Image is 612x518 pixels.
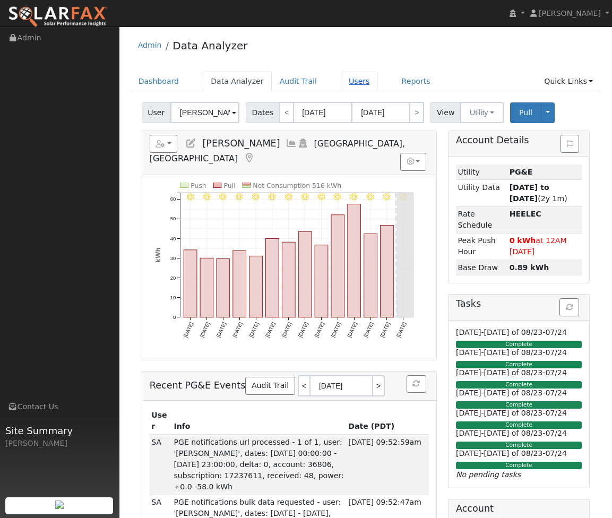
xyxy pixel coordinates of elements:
div: Complete [456,381,582,388]
div: Complete [456,421,582,429]
text: 30 [170,255,176,261]
input: Select a User [170,102,239,123]
a: Data Analyzer [203,72,272,91]
i: 8/17 - Clear [219,193,227,201]
strong: ID: 17237611, authorized: 08/29/25 [510,168,533,176]
h6: [DATE]-[DATE] of 08/23-07/24 [456,429,582,438]
a: Edit User (36452) [185,138,197,149]
span: [PERSON_NAME] [202,138,280,149]
a: Reports [394,72,438,91]
text: 40 [170,235,176,241]
div: Complete [456,341,582,348]
i: 8/18 - Clear [236,193,243,201]
i: 8/22 - Clear [301,193,309,201]
a: Audit Trail [245,377,295,395]
a: < [298,375,309,396]
text: [DATE] [215,321,227,338]
button: Refresh [407,375,426,393]
td: Base Draw [456,260,507,275]
text: [DATE] [248,321,260,338]
text: Push [191,181,206,189]
rect: onclick="" [348,204,361,317]
span: Pull [519,108,532,117]
span: Site Summary [5,424,114,438]
h5: Recent PG&E Events [150,375,429,396]
a: > [409,102,424,123]
td: Peak Push Hour [456,233,507,260]
div: Complete [456,442,582,449]
text: [DATE] [182,321,194,338]
i: 8/21 - Clear [285,193,292,201]
i: 8/24 - Clear [334,193,341,201]
text: 50 [170,215,176,221]
span: View [430,102,461,123]
td: Utility Data [456,180,507,206]
th: Date (PDT) [347,408,429,435]
button: Issue History [561,135,579,153]
i: 8/15 - Clear [186,193,194,201]
a: Data Analyzer [173,39,247,52]
a: Audit Trail [272,72,325,91]
img: retrieve [55,500,64,509]
text: [DATE] [313,321,325,338]
strong: 0.89 kWh [510,263,549,272]
span: Dates [246,102,280,123]
a: Admin [138,41,162,49]
th: User [150,408,172,435]
rect: onclick="" [315,245,328,317]
text: [DATE] [199,321,211,338]
text: [DATE] [297,321,309,338]
a: Users [341,72,378,91]
text: [DATE] [395,321,408,338]
rect: onclick="" [282,242,295,317]
img: SolarFax [8,6,108,28]
strong: [DATE] to [DATE] [510,183,549,203]
text: [DATE] [346,321,358,338]
span: [PERSON_NAME] [539,9,601,18]
rect: onclick="" [200,258,213,317]
rect: onclick="" [217,259,230,317]
strong: 0 kWh [510,236,536,245]
i: 8/23 - Clear [318,193,325,201]
a: Login As (last Never) [297,138,309,149]
h6: [DATE]-[DATE] of 08/23-07/24 [456,388,582,398]
button: Pull [510,102,541,123]
text: [DATE] [330,321,342,338]
a: < [279,102,294,123]
text: kWh [154,247,161,263]
text: 0 [173,314,176,320]
h6: [DATE]-[DATE] of 08/23-07/24 [456,328,582,337]
td: Rate Schedule [456,206,507,233]
button: Utility [460,102,504,123]
rect: onclick="" [364,234,377,317]
a: Map [243,153,255,163]
td: PGE notifications url processed - 1 of 1, user: '[PERSON_NAME]', dates: [DATE] 00:00:00 - [DATE] ... [172,435,347,495]
button: Refresh [559,298,579,316]
text: Net Consumption 516 kWh [253,181,341,189]
i: 8/27 - MostlyClear [383,193,391,201]
i: 8/20 - Clear [269,193,276,201]
td: SDP Admin [150,435,172,495]
strong: R [510,210,541,218]
text: [DATE] [264,321,277,338]
text: [DATE] [363,321,375,338]
text: 20 [170,275,176,281]
h6: [DATE]-[DATE] of 08/23-07/24 [456,449,582,458]
div: Complete [456,462,582,469]
span: User [142,102,171,123]
span: (2y 1m) [510,183,567,203]
h5: Tasks [456,298,582,309]
rect: onclick="" [381,226,394,317]
span: [GEOGRAPHIC_DATA], [GEOGRAPHIC_DATA] [150,139,405,163]
rect: onclick="" [298,231,312,317]
div: [PERSON_NAME] [5,438,114,449]
a: Dashboard [131,72,187,91]
i: 8/25 - MostlyClear [350,193,358,201]
rect: onclick="" [233,251,246,317]
td: Utility [456,165,507,180]
h5: Account [456,503,494,514]
a: Multi-Series Graph [286,138,297,149]
rect: onclick="" [331,215,344,317]
div: Complete [456,361,582,368]
text: 10 [170,295,176,300]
